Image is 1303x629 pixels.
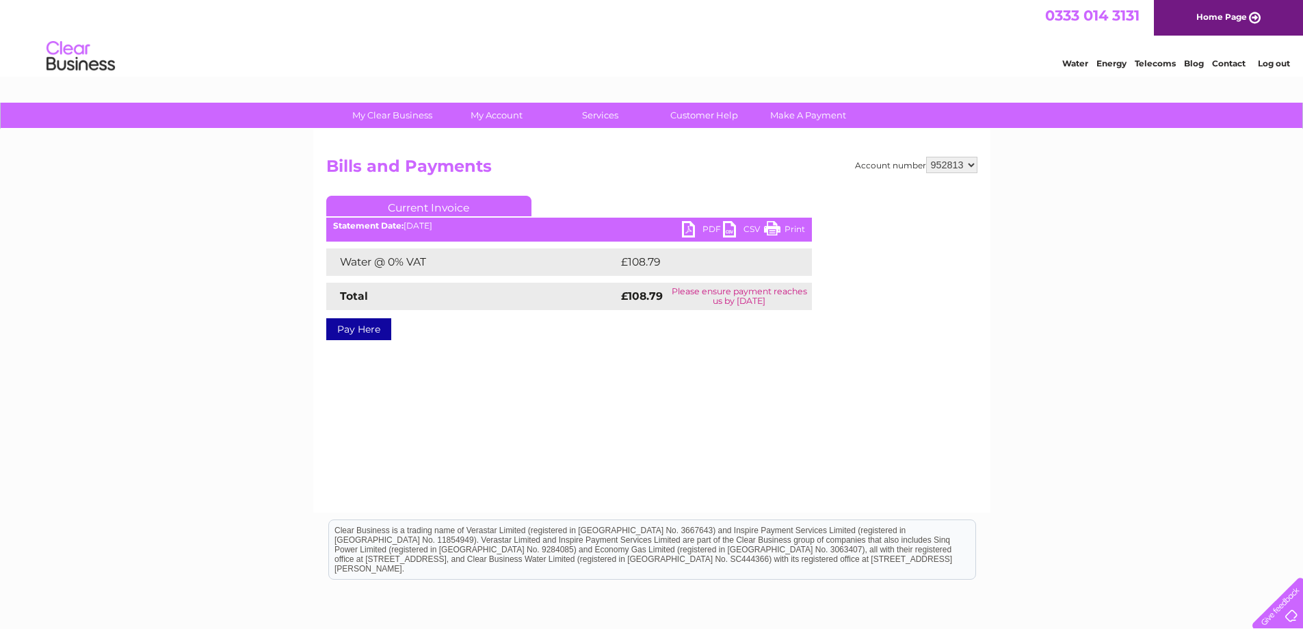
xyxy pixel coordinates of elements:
a: Log out [1258,58,1290,68]
a: Pay Here [326,318,391,340]
a: My Clear Business [336,103,449,128]
a: CSV [723,221,764,241]
a: PDF [682,221,723,241]
a: My Account [440,103,553,128]
a: Print [764,221,805,241]
strong: Total [340,290,368,303]
b: Statement Date: [333,220,404,231]
td: £108.79 [618,248,787,276]
a: Telecoms [1135,58,1176,68]
a: Services [544,103,657,128]
a: Customer Help [648,103,761,128]
a: Blog [1184,58,1204,68]
h2: Bills and Payments [326,157,977,183]
strong: £108.79 [621,290,663,303]
td: Water @ 0% VAT [326,248,618,276]
a: Current Invoice [326,196,531,216]
td: Please ensure payment reaches us by [DATE] [667,283,812,310]
a: Energy [1096,58,1127,68]
div: Account number [855,157,977,173]
a: 0333 014 3131 [1045,7,1140,24]
img: logo.png [46,36,116,77]
a: Water [1062,58,1088,68]
a: Make A Payment [752,103,865,128]
a: Contact [1212,58,1246,68]
div: [DATE] [326,221,812,231]
div: Clear Business is a trading name of Verastar Limited (registered in [GEOGRAPHIC_DATA] No. 3667643... [329,8,975,66]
